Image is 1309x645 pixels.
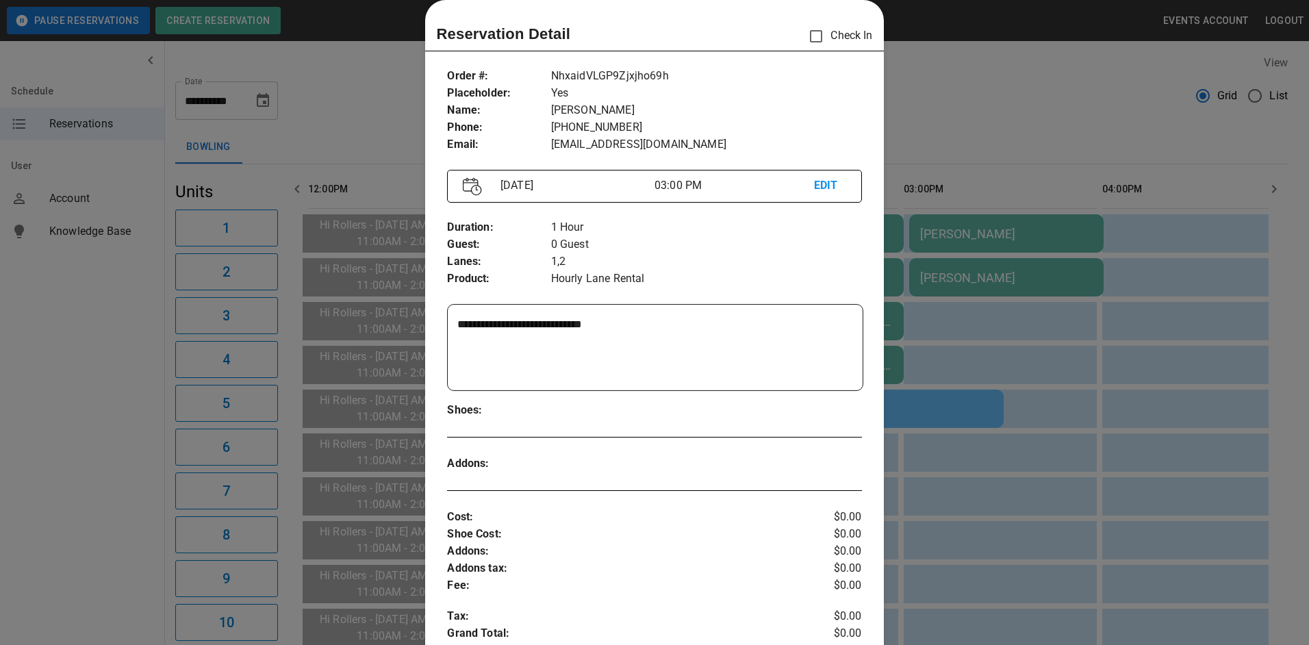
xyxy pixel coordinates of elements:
p: Addons tax : [447,560,792,577]
p: Reservation Detail [436,23,570,45]
p: 0 Guest [551,236,862,253]
img: Vector [463,177,482,196]
p: Tax : [447,608,792,625]
p: Email : [447,136,550,153]
p: Fee : [447,577,792,594]
p: Yes [551,85,862,102]
p: [EMAIL_ADDRESS][DOMAIN_NAME] [551,136,862,153]
p: EDIT [814,177,846,194]
p: Duration : [447,219,550,236]
p: $0.00 [793,543,862,560]
p: $0.00 [793,560,862,577]
p: Guest : [447,236,550,253]
p: Lanes : [447,253,550,270]
p: Name : [447,102,550,119]
p: $0.00 [793,577,862,594]
p: $0.00 [793,608,862,625]
p: [PERSON_NAME] [551,102,862,119]
p: $0.00 [793,509,862,526]
p: 1 Hour [551,219,862,236]
p: [DATE] [495,177,654,194]
p: Check In [802,22,872,51]
p: $0.00 [793,526,862,543]
p: Shoes : [447,402,550,419]
p: Cost : [447,509,792,526]
p: Hourly Lane Rental [551,270,862,288]
p: Addons : [447,455,550,472]
p: [PHONE_NUMBER] [551,119,862,136]
p: 03:00 PM [654,177,814,194]
p: Order # : [447,68,550,85]
p: Phone : [447,119,550,136]
p: Shoe Cost : [447,526,792,543]
p: 1,2 [551,253,862,270]
p: Placeholder : [447,85,550,102]
p: NhxaidVLGP9Zjxjho69h [551,68,862,85]
p: Addons : [447,543,792,560]
p: Product : [447,270,550,288]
